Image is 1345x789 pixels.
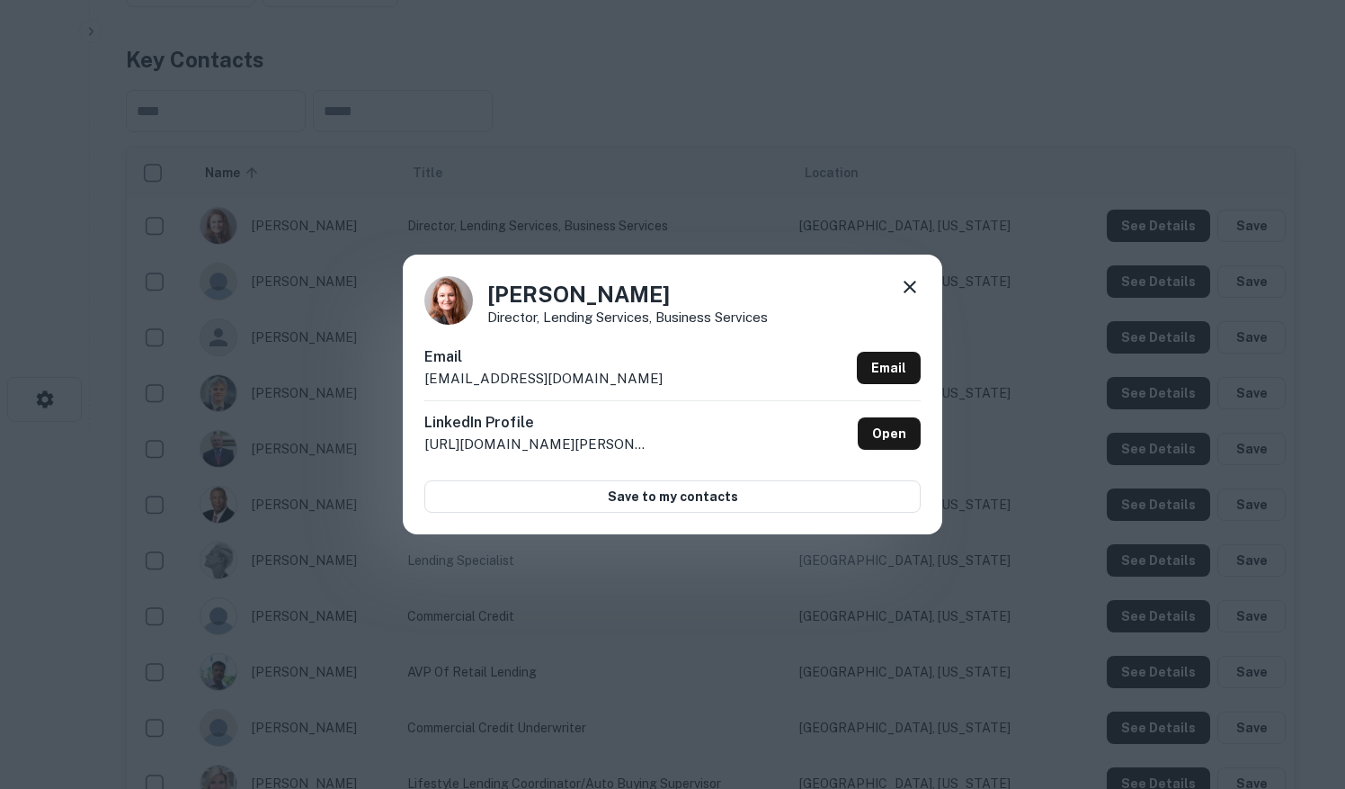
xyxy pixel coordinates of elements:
[857,352,921,384] a: Email
[487,310,768,324] p: Director, Lending Services, Business Services
[424,276,473,325] img: 1593012137368
[424,480,921,513] button: Save to my contacts
[424,368,663,390] p: [EMAIL_ADDRESS][DOMAIN_NAME]
[424,434,649,455] p: [URL][DOMAIN_NAME][PERSON_NAME]
[487,278,768,310] h4: [PERSON_NAME]
[424,346,663,368] h6: Email
[424,412,649,434] h6: LinkedIn Profile
[858,417,921,450] a: Open
[1255,645,1345,731] iframe: Chat Widget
